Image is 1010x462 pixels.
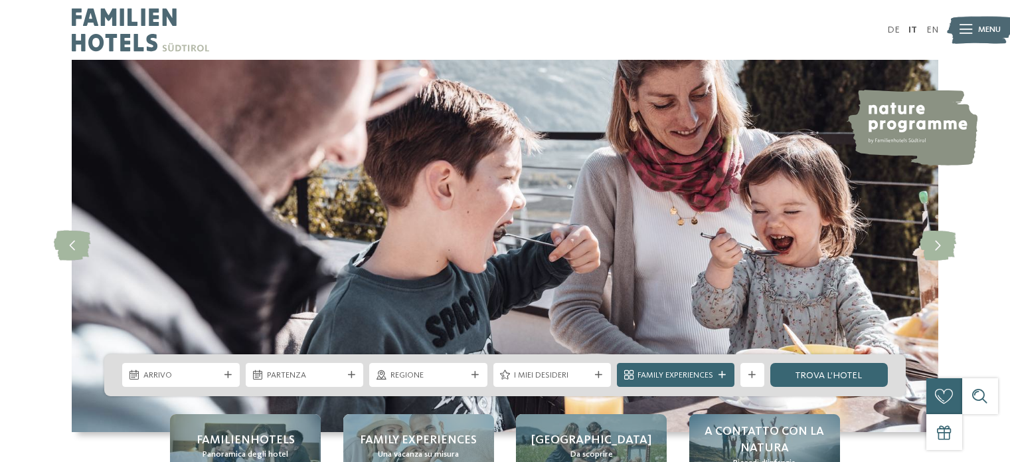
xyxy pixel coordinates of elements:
a: IT [908,25,917,35]
img: Family hotel Alto Adige: the happy family places! [72,60,938,432]
a: trova l’hotel [770,363,888,387]
span: Panoramica degli hotel [203,449,288,461]
span: [GEOGRAPHIC_DATA] [531,432,651,449]
span: Family experiences [360,432,477,449]
span: Arrivo [143,370,219,382]
span: Una vacanza su misura [378,449,459,461]
span: I miei desideri [514,370,590,382]
span: Family Experiences [637,370,713,382]
img: nature programme by Familienhotels Südtirol [846,90,977,166]
span: Da scoprire [570,449,613,461]
span: Familienhotels [197,432,295,449]
span: A contatto con la natura [701,423,828,457]
span: Partenza [267,370,343,382]
a: DE [887,25,900,35]
span: Regione [390,370,466,382]
a: EN [926,25,938,35]
span: Menu [978,24,1001,36]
